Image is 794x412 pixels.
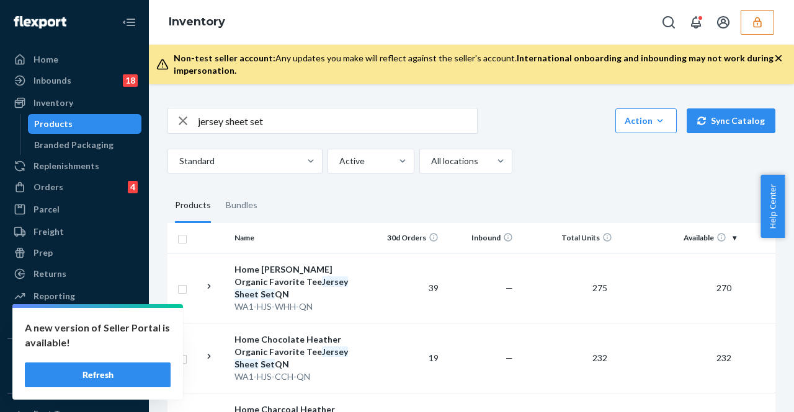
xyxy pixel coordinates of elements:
[234,333,364,370] div: Home Chocolate Heather Organic Favorite Tee QN
[369,323,444,393] td: 19
[711,353,736,363] span: 232
[7,50,141,69] a: Home
[761,175,785,238] button: Help Center
[234,370,364,383] div: WA1-HJS-CCH-QN
[322,276,348,287] em: Jersey
[587,353,612,363] span: 232
[615,108,677,133] button: Action
[175,188,211,223] div: Products
[684,10,708,35] button: Open notifications
[261,289,275,299] em: Set
[33,247,53,259] div: Prep
[234,289,259,299] em: Sheet
[7,309,141,328] a: Billing
[14,16,66,28] img: Flexport logo
[625,115,667,127] div: Action
[617,223,741,253] th: Available
[369,223,444,253] th: 30d Orders
[7,349,141,369] button: Integrations
[234,359,259,369] em: Sheet
[7,286,141,306] a: Reporting
[128,181,138,193] div: 4
[687,108,775,133] button: Sync Catalog
[25,362,171,387] button: Refresh
[7,374,141,388] a: Add Integration
[7,71,141,90] a: Inbounds18
[123,74,138,87] div: 18
[34,139,114,151] div: Branded Packaging
[226,188,257,223] div: Bundles
[230,223,369,253] th: Name
[656,10,681,35] button: Open Search Box
[711,283,736,293] span: 270
[7,177,141,197] a: Orders4
[506,283,513,293] span: —
[169,15,225,28] a: Inventory
[178,155,179,167] input: Standard
[28,135,142,155] a: Branded Packaging
[159,4,235,40] ol: breadcrumbs
[7,264,141,284] a: Returns
[28,114,142,134] a: Products
[234,300,364,313] div: WA1-HJS-WHH-QN
[587,283,612,293] span: 275
[33,290,75,302] div: Reporting
[33,226,64,238] div: Freight
[322,346,348,357] em: Jersey
[117,10,141,35] button: Close Navigation
[518,223,617,253] th: Total Units
[369,253,444,323] td: 39
[430,155,431,167] input: All locations
[234,263,364,300] div: Home [PERSON_NAME] Organic Favorite Tee QN
[7,243,141,263] a: Prep
[33,268,66,280] div: Returns
[33,53,58,66] div: Home
[33,160,99,172] div: Replenishments
[7,222,141,242] a: Freight
[444,223,518,253] th: Inbound
[174,53,275,63] span: Non-test seller account:
[711,10,736,35] button: Open account menu
[174,52,774,77] div: Any updates you make will reflect against the seller's account.
[7,199,141,219] a: Parcel
[33,97,73,109] div: Inventory
[33,181,63,193] div: Orders
[7,156,141,176] a: Replenishments
[198,108,477,133] input: Search inventory by name or sku
[33,74,71,87] div: Inbounds
[338,155,339,167] input: Active
[25,320,171,350] p: A new version of Seller Portal is available!
[33,203,60,216] div: Parcel
[34,118,73,130] div: Products
[7,93,141,113] a: Inventory
[506,353,513,363] span: —
[261,359,275,369] em: Set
